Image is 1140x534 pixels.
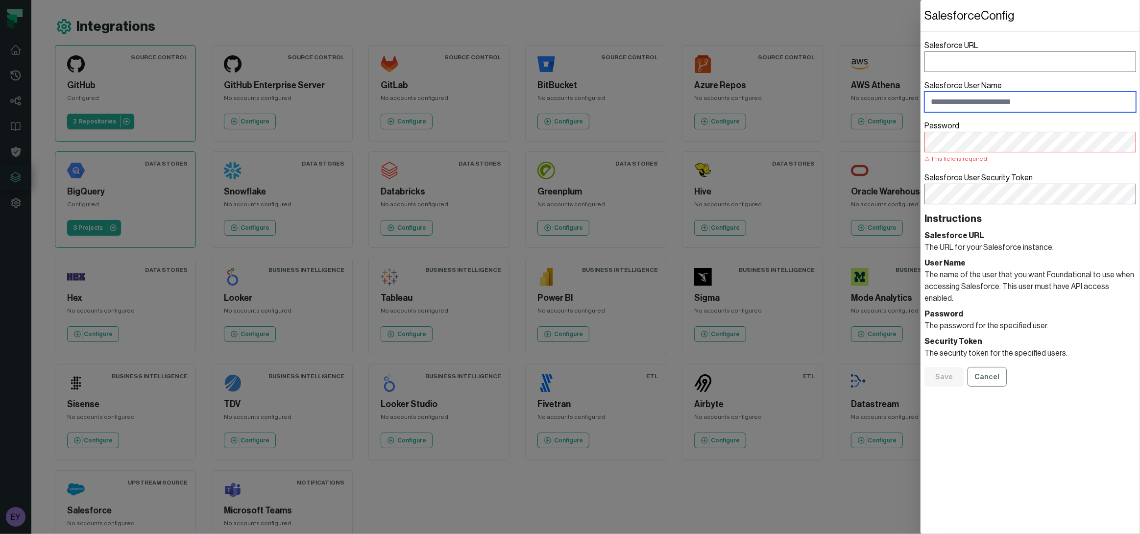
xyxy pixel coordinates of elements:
[924,120,1136,164] label: Password
[968,367,1007,387] button: Cancel
[924,257,1136,269] header: User Name
[924,92,1136,112] input: Salesforce User Name
[924,336,1136,347] header: Security Token
[924,132,1136,152] input: PasswordThis field is required
[924,230,1136,242] header: Salesforce URL
[924,308,1136,332] section: The password for the specified user.
[924,257,1136,304] section: The name of the user that you want Foundational to use when accessing Salesforce. This user must ...
[924,336,1136,359] section: The security token for the specified users.
[924,156,987,162] span: This field is required
[924,184,1136,204] input: Salesforce User Security Token
[924,172,1136,204] label: Salesforce User Security Token
[924,80,1136,112] label: Salesforce User Name
[924,367,964,387] button: Save
[924,230,1136,253] section: The URL for your Salesforce instance.
[924,308,1136,320] header: Password
[924,51,1136,72] input: Salesforce URL
[924,212,1136,226] header: Instructions
[924,40,1136,72] label: Salesforce URL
